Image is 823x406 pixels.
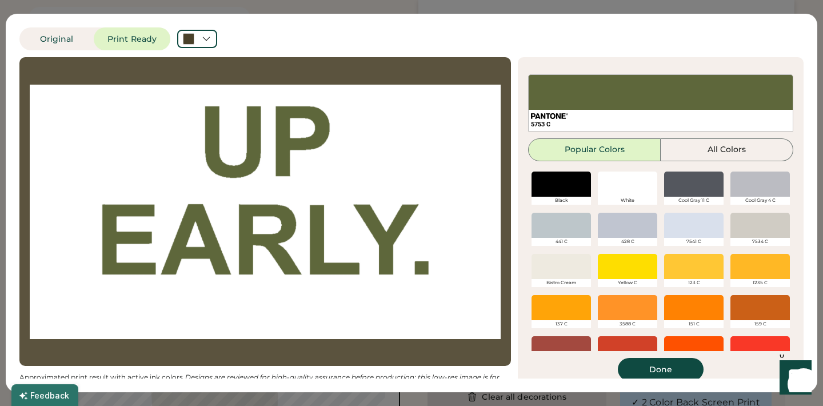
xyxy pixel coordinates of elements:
[532,238,591,246] div: 441 C
[664,238,724,246] div: 7541 C
[664,197,724,205] div: Cool Gray 11 C
[19,373,501,391] em: Designs are reviewed for high-quality assurance before production; this low-res image is for illu...
[531,120,790,129] div: 5753 C
[531,113,568,119] img: 1024px-Pantone_logo.svg.png
[532,320,591,328] div: 137 C
[661,138,793,161] button: All Colors
[730,279,790,287] div: 1235 C
[19,27,94,50] button: Original
[598,197,657,205] div: White
[528,138,661,161] button: Popular Colors
[769,355,818,404] iframe: Front Chat
[598,279,657,287] div: Yellow C
[664,279,724,287] div: 123 C
[19,373,511,391] div: Approximated print result with active ink colors.
[730,197,790,205] div: Cool Gray 4 C
[598,238,657,246] div: 428 C
[532,279,591,287] div: Bistro Cream
[730,238,790,246] div: 7534 C
[664,320,724,328] div: 151 C
[618,358,704,381] button: Done
[94,27,170,50] button: Print Ready
[598,320,657,328] div: 3588 C
[532,197,591,205] div: Black
[730,320,790,328] div: 159 C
